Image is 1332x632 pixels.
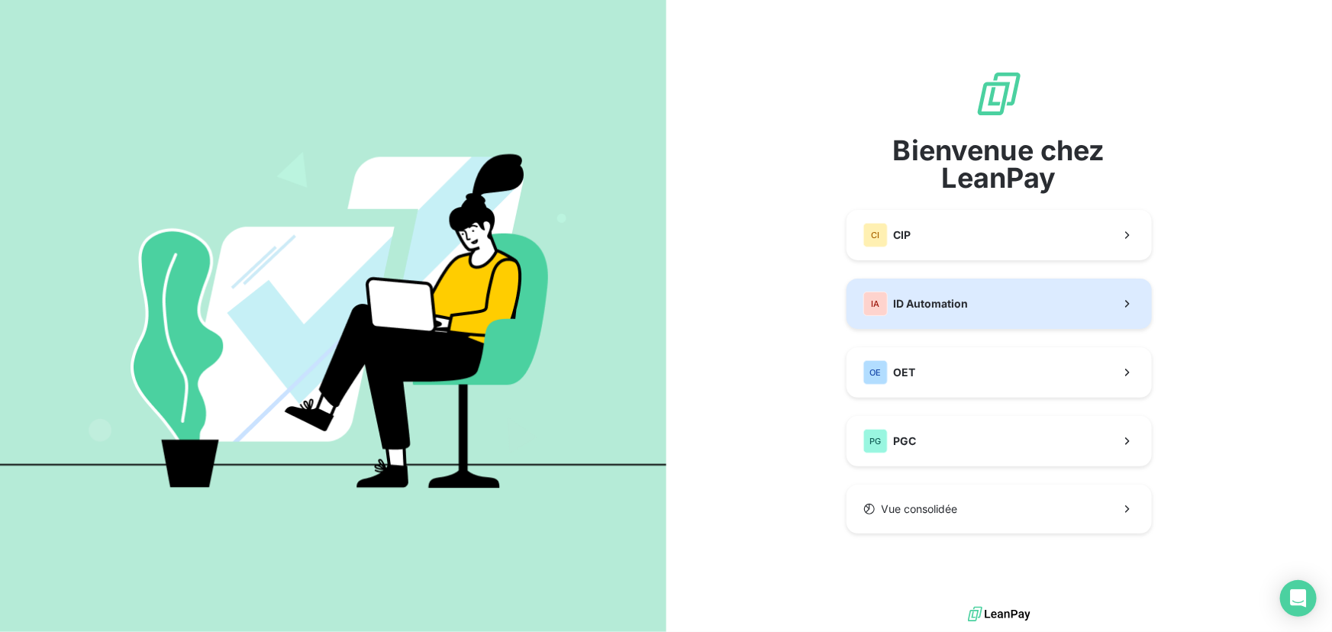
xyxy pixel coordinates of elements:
span: Vue consolidée [882,501,958,517]
div: Open Intercom Messenger [1280,580,1317,617]
button: PGPGC [847,416,1152,466]
div: IA [863,292,888,316]
button: IAID Automation [847,279,1152,329]
span: OET [894,365,916,380]
span: ID Automation [894,296,969,311]
span: Bienvenue chez LeanPay [847,137,1152,192]
div: OE [863,360,888,385]
span: CIP [894,227,911,243]
div: PG [863,429,888,453]
button: OEOET [847,347,1152,398]
img: logo sigle [975,69,1024,118]
button: Vue consolidée [847,485,1152,534]
button: CICIP [847,210,1152,260]
div: CI [863,223,888,247]
span: PGC [894,434,917,449]
img: logo [968,603,1030,626]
